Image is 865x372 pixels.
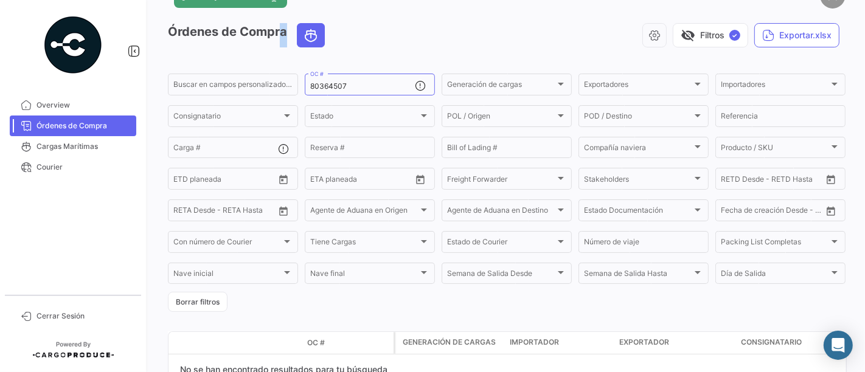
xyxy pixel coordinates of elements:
span: visibility_off [681,28,695,43]
span: Consignatario [173,114,282,122]
span: Stakeholders [584,176,692,185]
span: Generación de cargas [447,82,555,91]
a: Cargas Marítimas [10,136,136,157]
span: Órdenes de Compra [36,120,131,131]
div: Abrir Intercom Messenger [824,331,853,360]
span: Nave final [310,271,419,280]
span: Producto / SKU [721,145,829,154]
span: Cargas Marítimas [36,141,131,152]
datatable-header-cell: Consignatario [736,332,858,354]
button: Open calendar [822,202,840,220]
datatable-header-cell: Estado Doc. [223,338,302,348]
span: Cerrar Sesión [36,311,131,322]
a: Courier [10,157,136,177]
span: Compañía naviera [584,145,692,154]
input: Hasta [751,208,799,216]
input: Desde [310,176,332,185]
span: Agente de Aduana en Destino [447,208,555,216]
input: Desde [721,176,743,185]
img: powered-by.png [43,15,103,75]
span: POL / Origen [447,114,555,122]
span: Packing List Completas [721,239,829,248]
span: Estado Documentación [584,208,692,216]
button: Borrar filtros [168,292,228,312]
datatable-header-cell: Modo de Transporte [193,338,223,348]
input: Hasta [751,176,799,185]
button: Open calendar [274,170,293,188]
span: Día de Salida [721,271,829,280]
input: Desde [721,208,743,216]
span: Consignatario [741,337,802,348]
button: Open calendar [411,170,429,188]
span: Freight Forwarder [447,176,555,185]
button: visibility_offFiltros✓ [673,23,748,47]
span: Importador [510,337,559,348]
span: OC # [307,337,325,348]
span: Tiene Cargas [310,239,419,248]
button: Exportar.xlsx [754,23,839,47]
span: ✓ [729,30,740,41]
h3: Órdenes de Compra [168,23,328,47]
input: Hasta [341,176,389,185]
span: Semana de Salida Hasta [584,271,692,280]
input: Desde [173,208,195,216]
span: Con número de Courier [173,239,282,248]
button: Open calendar [822,170,840,188]
datatable-header-cell: Exportador [614,332,736,354]
datatable-header-cell: Generación de cargas [395,332,505,354]
span: Generación de cargas [403,337,496,348]
span: Overview [36,100,131,111]
a: Overview [10,95,136,115]
button: Ocean [297,24,324,47]
input: Hasta [204,208,252,216]
span: Nave inicial [173,271,282,280]
span: POD / Destino [584,114,692,122]
span: Exportadores [584,82,692,91]
datatable-header-cell: OC # [302,332,394,353]
span: Courier [36,162,131,173]
span: Semana de Salida Desde [447,271,555,280]
span: Estado de Courier [447,239,555,248]
input: Hasta [204,176,252,185]
a: Órdenes de Compra [10,115,136,136]
span: Importadores [721,82,829,91]
span: Estado [310,114,419,122]
span: Exportador [619,337,669,348]
button: Open calendar [274,202,293,220]
datatable-header-cell: Importador [505,332,614,354]
span: Agente de Aduana en Origen [310,208,419,216]
input: Desde [173,176,195,185]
